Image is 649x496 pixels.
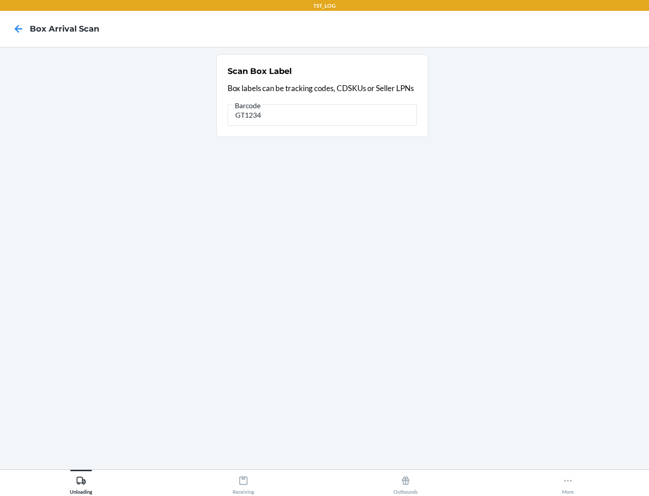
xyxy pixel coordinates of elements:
[228,104,417,126] input: Barcode
[313,2,336,10] p: TST_LOG
[162,470,324,495] button: Receiving
[233,101,262,110] span: Barcode
[562,472,574,495] div: More
[228,65,292,77] h2: Scan Box Label
[233,472,254,495] div: Receiving
[70,472,92,495] div: Unloading
[393,472,418,495] div: Outbounds
[487,470,649,495] button: More
[324,470,487,495] button: Outbounds
[228,83,417,94] p: Box labels can be tracking codes, CDSKUs or Seller LPNs
[30,23,99,35] h4: Box Arrival Scan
